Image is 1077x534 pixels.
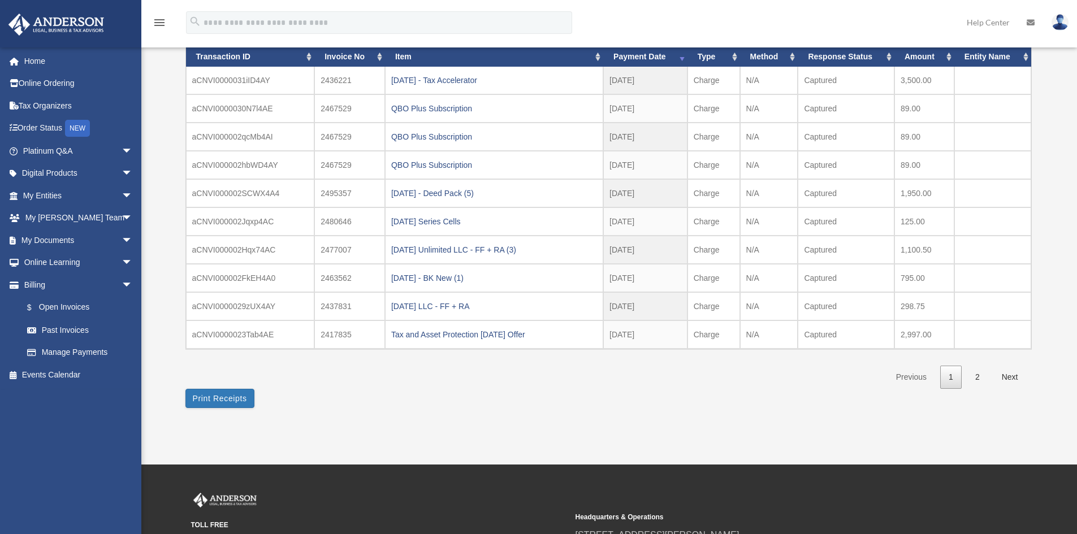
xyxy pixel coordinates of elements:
[8,117,150,140] a: Order StatusNEW
[8,229,150,251] a: My Documentsarrow_drop_down
[687,67,740,94] td: Charge
[687,179,740,207] td: Charge
[740,123,798,151] td: N/A
[993,366,1027,389] a: Next
[954,46,1031,67] th: Entity Name: activate to sort column ascending
[391,129,597,145] div: QBO Plus Subscription
[687,123,740,151] td: Charge
[740,207,798,236] td: N/A
[8,162,150,185] a: Digital Productsarrow_drop_down
[940,366,962,389] a: 1
[186,207,315,236] td: aCNVI000002Jqxp4AC
[186,94,315,123] td: aCNVI0000030N7l4AE
[8,251,150,274] a: Online Learningarrow_drop_down
[185,389,254,408] button: Print Receipts
[391,242,597,258] div: [DATE] Unlimited LLC - FF + RA (3)
[798,264,894,292] td: Captured
[33,301,39,315] span: $
[603,46,687,67] th: Payment Date: activate to sort column ascending
[5,14,107,36] img: Anderson Advisors Platinum Portal
[740,94,798,123] td: N/A
[967,366,988,389] a: 2
[186,123,315,151] td: aCNVI000002qcMb4AI
[186,151,315,179] td: aCNVI000002hbWD4AY
[798,94,894,123] td: Captured
[687,46,740,67] th: Type: activate to sort column ascending
[65,120,90,137] div: NEW
[894,236,954,264] td: 1,100.50
[798,123,894,151] td: Captured
[687,94,740,123] td: Charge
[603,264,687,292] td: [DATE]
[122,162,144,185] span: arrow_drop_down
[186,292,315,320] td: aCNVI0000029zUX4AY
[8,50,150,72] a: Home
[186,67,315,94] td: aCNVI0000031iID4AY
[191,493,259,507] img: Anderson Advisors Platinum Portal
[888,366,935,389] a: Previous
[314,292,385,320] td: 2437831
[391,101,597,116] div: QBO Plus Subscription
[687,207,740,236] td: Charge
[186,179,315,207] td: aCNVI000002SCWX4A4
[894,179,954,207] td: 1,950.00
[798,151,894,179] td: Captured
[314,179,385,207] td: 2495357
[894,264,954,292] td: 795.00
[798,236,894,264] td: Captured
[740,67,798,94] td: N/A
[314,207,385,236] td: 2480646
[603,123,687,151] td: [DATE]
[122,184,144,207] span: arrow_drop_down
[740,264,798,292] td: N/A
[894,207,954,236] td: 125.00
[894,320,954,349] td: 2,997.00
[603,67,687,94] td: [DATE]
[385,46,603,67] th: Item: activate to sort column ascending
[740,292,798,320] td: N/A
[740,236,798,264] td: N/A
[16,341,150,364] a: Manage Payments
[8,72,150,95] a: Online Ordering
[894,123,954,151] td: 89.00
[314,67,385,94] td: 2436221
[391,327,597,342] div: Tax and Asset Protection [DATE] Offer
[798,207,894,236] td: Captured
[8,184,150,207] a: My Entitiesarrow_drop_down
[603,179,687,207] td: [DATE]
[186,236,315,264] td: aCNVI000002Hqx74AC
[8,207,150,229] a: My [PERSON_NAME] Teamarrow_drop_down
[798,320,894,349] td: Captured
[391,185,597,201] div: [DATE] - Deed Pack (5)
[740,179,798,207] td: N/A
[391,72,597,88] div: [DATE] - Tax Accelerator
[314,123,385,151] td: 2467529
[687,236,740,264] td: Charge
[798,46,894,67] th: Response Status: activate to sort column ascending
[894,94,954,123] td: 89.00
[8,273,150,296] a: Billingarrow_drop_down
[391,270,597,286] div: [DATE] - BK New (1)
[740,320,798,349] td: N/A
[391,157,597,173] div: QBO Plus Subscription
[894,151,954,179] td: 89.00
[603,207,687,236] td: [DATE]
[391,298,597,314] div: [DATE] LLC - FF + RA
[798,67,894,94] td: Captured
[314,264,385,292] td: 2463562
[314,236,385,264] td: 2477007
[122,229,144,252] span: arrow_drop_down
[603,151,687,179] td: [DATE]
[603,292,687,320] td: [DATE]
[314,151,385,179] td: 2467529
[603,236,687,264] td: [DATE]
[740,151,798,179] td: N/A
[191,519,568,531] small: TOLL FREE
[798,292,894,320] td: Captured
[314,46,385,67] th: Invoice No: activate to sort column ascending
[740,46,798,67] th: Method: activate to sort column ascending
[186,46,315,67] th: Transaction ID: activate to sort column ascending
[122,273,144,297] span: arrow_drop_down
[16,296,150,319] a: $Open Invoices
[8,363,150,386] a: Events Calendar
